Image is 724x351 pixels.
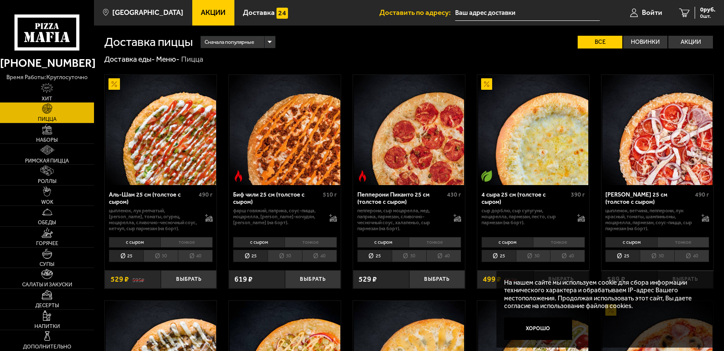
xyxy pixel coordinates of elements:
[36,137,58,143] span: Наборы
[34,324,60,329] span: Напитки
[132,276,144,283] s: 595 ₽
[233,191,321,205] div: Биф чили 25 см (толстое с сыром)
[674,250,709,262] li: 40
[35,303,59,308] span: Десерты
[533,270,590,288] button: Выбрать
[199,191,213,198] span: 490 г
[36,241,58,246] span: Горячее
[455,5,600,21] input: Ваш адрес доставки
[229,75,341,185] a: Острое блюдоБиф чили 25 см (толстое с сыром)
[605,208,694,232] p: цыпленок, ветчина, пепперони, лук красный, томаты, шампиньоны, моцарелла, пармезан, соус-пицца, с...
[111,276,129,283] span: 529 ₽
[516,250,550,262] li: 30
[550,250,585,262] li: 40
[357,170,368,182] img: Острое блюдо
[700,14,715,19] span: 0 шт.
[504,317,572,340] button: Хорошо
[105,75,217,185] a: АкционныйАль-Шам 25 см (толстое с сыром)
[109,208,197,232] p: цыпленок, лук репчатый, [PERSON_NAME], томаты, огурец, моцарелла, сливочно-чесночный соус, кетчуп...
[482,237,533,248] li: с сыром
[353,75,465,185] a: Острое блюдоПепперони Пиканто 25 см (толстое с сыром)
[602,75,713,185] img: Петровская 25 см (толстое с сыром)
[104,36,193,48] h1: Доставка пиццы
[109,191,197,205] div: Аль-Шам 25 см (толстое с сыром)
[426,250,461,262] li: 40
[38,179,57,184] span: Роллы
[181,54,203,64] div: Пицца
[23,344,71,349] span: Дополнительно
[357,250,392,262] li: 25
[201,9,225,16] span: Акции
[233,250,268,262] li: 25
[657,237,709,248] li: тонкое
[233,237,285,248] li: с сыром
[379,9,455,16] span: Доставить по адресу:
[243,9,275,16] span: Доставка
[482,250,516,262] li: 25
[409,237,461,248] li: тонкое
[38,117,57,122] span: Пицца
[109,250,143,262] li: 25
[533,237,585,248] li: тонкое
[105,75,216,185] img: Аль-Шам 25 см (толстое с сыром)
[571,191,585,198] span: 390 г
[354,75,465,185] img: Пепперони Пиканто 25 см (толстое с сыром)
[657,270,713,288] button: Выбрать
[276,8,288,19] img: 15daf4d41897b9f0e9f617042186c801.svg
[357,208,446,232] p: пепперони, сыр Моцарелла, мед, паприка, пармезан, сливочно-чесночный соус, халапеньо, сыр пармеза...
[359,276,377,283] span: 529 ₽
[230,75,340,185] img: Биф чили 25 см (толстое с сыром)
[108,78,120,90] img: Акционный
[605,237,657,248] li: с сыром
[104,54,155,64] a: Доставка еды-
[323,191,337,198] span: 510 г
[233,170,244,182] img: Острое блюдо
[668,36,713,49] label: Акции
[40,262,54,267] span: Супы
[234,276,253,283] span: 619 ₽
[22,282,72,287] span: Салаты и закуски
[483,276,501,283] span: 499 ₽
[357,191,445,205] div: Пепперони Пиканто 25 см (толстое с сыром)
[109,237,160,248] li: с сыром
[482,208,570,226] p: сыр дорблю, сыр сулугуни, моцарелла, пармезан, песто, сыр пармезан (на борт).
[156,54,180,64] a: Меню-
[160,237,212,248] li: тонкое
[482,191,569,205] div: 4 сыра 25 см (толстое с сыром)
[268,250,302,262] li: 30
[601,75,713,185] a: Петровская 25 см (толстое с сыром)
[143,250,178,262] li: 30
[112,9,183,16] span: [GEOGRAPHIC_DATA]
[38,220,56,225] span: Обеды
[357,237,409,248] li: с сыром
[409,270,465,288] button: Выбрать
[578,36,622,49] label: Все
[161,270,217,288] button: Выбрать
[205,35,254,49] span: Сначала популярные
[481,170,493,182] img: Вегетарианское блюдо
[285,270,341,288] button: Выбрать
[285,237,336,248] li: тонкое
[640,250,674,262] li: 30
[695,191,709,198] span: 490 г
[392,250,426,262] li: 30
[302,250,337,262] li: 40
[178,250,213,262] li: 40
[700,7,715,13] span: 0 руб.
[605,250,640,262] li: 25
[478,75,589,185] img: 4 сыра 25 см (толстое с сыром)
[233,208,322,226] p: фарш говяжий, паприка, соус-пицца, моцарелла, [PERSON_NAME]-кочудян, [PERSON_NAME] (на борт).
[623,36,668,49] label: Новинки
[504,279,701,310] p: На нашем сайте мы используем cookie для сбора информации технического характера и обрабатываем IP...
[447,191,461,198] span: 430 г
[605,191,693,205] div: [PERSON_NAME] 25 см (толстое с сыром)
[25,158,69,163] span: Римская пицца
[42,96,52,101] span: Хит
[481,78,493,90] img: Акционный
[642,9,662,16] span: Войти
[41,200,53,205] span: WOK
[477,75,589,185] a: АкционныйВегетарианское блюдо4 сыра 25 см (толстое с сыром)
